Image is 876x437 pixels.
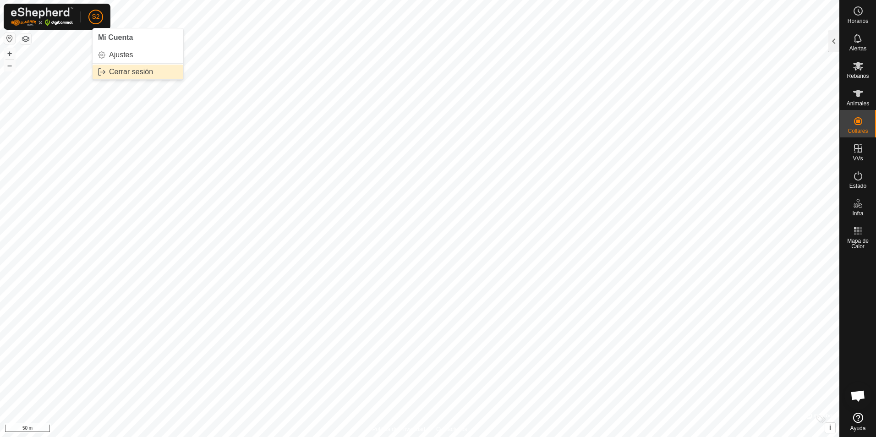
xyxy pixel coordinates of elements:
[11,7,73,26] img: Logo Gallagher
[840,409,876,435] a: Ayuda
[853,156,863,161] span: VVs
[98,33,133,41] span: Mi Cuenta
[4,60,15,71] button: –
[848,128,868,134] span: Collares
[848,18,868,24] span: Horarios
[109,51,133,59] span: Ajustes
[847,73,869,79] span: Rebaños
[372,425,425,433] a: Política de Privacidad
[842,238,874,249] span: Mapa de Calor
[93,48,183,62] a: Ajustes
[825,423,835,433] button: i
[847,101,869,106] span: Animales
[844,382,872,410] div: Chat abierto
[93,65,183,79] a: Cerrar sesión
[436,425,467,433] a: Contáctenos
[20,33,31,44] button: Capas del Mapa
[850,426,866,431] span: Ayuda
[849,183,866,189] span: Estado
[829,424,831,432] span: i
[849,46,866,51] span: Alertas
[4,48,15,59] button: +
[92,12,99,22] span: S2
[109,68,153,76] span: Cerrar sesión
[4,33,15,44] button: Restablecer Mapa
[852,211,863,216] span: Infra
